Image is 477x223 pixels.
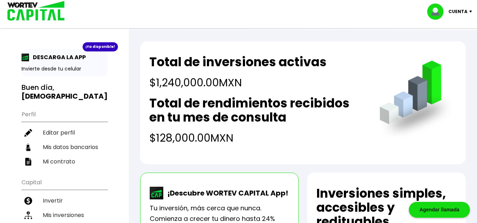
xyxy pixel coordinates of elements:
h2: Total de inversiones activas [149,55,327,69]
img: app-icon [22,54,29,61]
img: grafica.516fef24.png [376,61,457,141]
img: profile-image [427,4,448,20]
a: Mis datos bancarios [22,140,107,154]
p: Cuenta [448,6,467,17]
ul: Perfil [22,106,107,169]
img: invertir-icon.b3b967d7.svg [24,197,32,205]
div: Agendar llamada [409,202,470,218]
img: inversiones-icon.6695dc30.svg [24,211,32,219]
div: ¡Ya disponible! [83,42,118,51]
a: Mis inversiones [22,208,107,222]
a: Mi contrato [22,154,107,169]
img: wortev-capital-app-icon [150,187,164,199]
img: editar-icon.952d3147.svg [24,129,32,137]
p: ¡Descubre WORTEV CAPITAL App! [164,188,288,198]
h3: Buen día, [22,83,107,101]
img: datos-icon.10cf9172.svg [24,143,32,151]
p: Invierte desde tu celular [22,65,107,73]
img: icon-down [467,11,477,13]
img: contrato-icon.f2db500c.svg [24,158,32,166]
a: Invertir [22,193,107,208]
b: [DEMOGRAPHIC_DATA] [22,91,108,101]
h2: Total de rendimientos recibidos en tu mes de consulta [149,96,365,124]
p: DESCARGA LA APP [29,53,86,62]
h4: $128,000.00 MXN [149,130,365,146]
h4: $1,240,000.00 MXN [149,75,327,91]
a: Editar perfil [22,125,107,140]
